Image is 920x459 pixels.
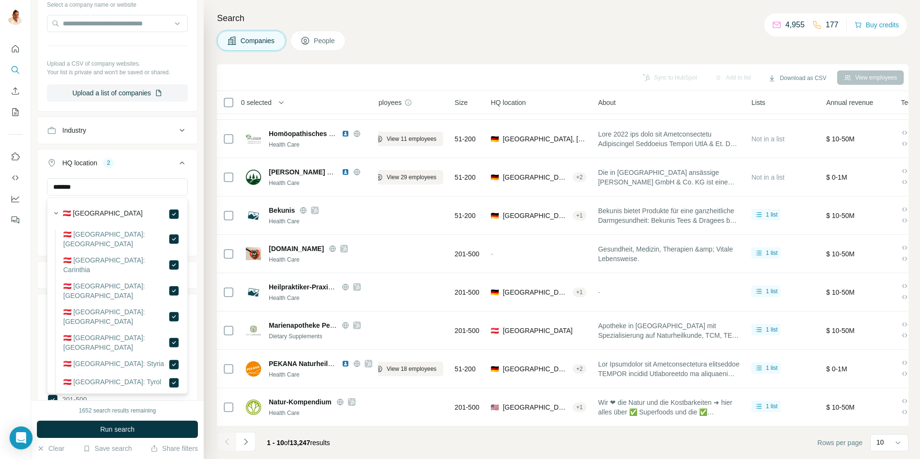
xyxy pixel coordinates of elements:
div: HQ location [62,158,97,168]
button: Use Surfe on LinkedIn [8,148,23,165]
p: 10 [876,437,884,447]
span: $ 10-50M [826,403,854,411]
p: Upload a CSV of company websites. [47,59,188,68]
img: Logo of apotheken-wissen.de [246,247,261,260]
h4: Search [217,11,908,25]
span: - [491,250,493,258]
span: $ 10-50M [826,327,854,334]
button: View 29 employees [368,170,443,184]
div: Dietary Supplements [269,332,372,341]
button: Save search [83,444,132,453]
button: View 11 employees [368,132,443,146]
span: 1 list [766,364,778,372]
span: 201-500 [455,326,479,335]
button: Use Surfe API [8,169,23,186]
label: 🇦🇹 [GEOGRAPHIC_DATA]: [GEOGRAPHIC_DATA] [63,333,168,352]
span: $ 0-1M [826,365,847,373]
div: Health Care [269,217,372,226]
span: Marienapotheke Perchtoldsdorf [269,321,369,329]
span: Homöopathisches Laboratorium [PERSON_NAME] [269,130,430,138]
button: Download as CSV [761,71,833,85]
span: [GEOGRAPHIC_DATA], [GEOGRAPHIC_DATA]|[GEOGRAPHIC_DATA]|[GEOGRAPHIC_DATA] [503,364,568,374]
span: [DOMAIN_NAME] [269,244,324,253]
span: Lists [751,98,765,107]
p: 177 [826,19,839,31]
span: [GEOGRAPHIC_DATA] [503,326,573,335]
span: 1 - 10 [267,439,284,447]
div: + 1 [573,288,587,297]
span: 201-500 [455,287,479,297]
button: Employees (size)2 [37,296,197,323]
span: 🇩🇪 [491,134,499,144]
button: Industry [37,119,197,142]
label: 🇦🇹 [GEOGRAPHIC_DATA]: Styria [63,359,164,370]
div: + 1 [573,403,587,412]
button: Annual revenue ($) [37,264,197,287]
span: 🇦🇹 [491,326,499,335]
div: + 1 [573,211,587,220]
span: 1 list [766,325,778,334]
div: Health Care [269,294,372,302]
button: Enrich CSV [8,82,23,100]
div: 1652 search results remaining [79,406,156,415]
span: Lor Ipsumdolor sit Ametconsectetura elitseddoe TEMPOR incidid Utlaboreetdo ma aliquaenima Minimve... [598,359,740,379]
img: Logo of Homöopathisches Laboratorium Alexander Pflüger [246,131,261,147]
span: results [267,439,330,447]
button: Quick start [8,40,23,57]
span: Natur-Kompendium [269,397,332,407]
img: LinkedIn logo [342,168,349,176]
span: $ 10-50M [826,135,854,143]
span: 1 list [766,402,778,411]
p: Your list is private and won't be saved or shared. [47,68,188,77]
span: Annual revenue [826,98,873,107]
span: Companies [241,36,276,46]
span: Not in a list [751,173,784,181]
div: Open Intercom Messenger [10,426,33,449]
button: Share filters [150,444,198,453]
span: 51-200 [455,134,476,144]
button: Upload a list of companies [47,84,188,102]
span: Gesundheit, Medizin, Therapien &amp; Vitale Lebensweise. [598,244,740,264]
span: Bekunis bietet Produkte für eine ganzheitliche Darmgesundheit: Bekunis Tees & Dragees bei Verstop... [598,206,740,225]
img: LinkedIn logo [342,130,349,138]
span: $ 0-1M [826,173,847,181]
span: $ 10-50M [826,288,854,296]
span: [PERSON_NAME] KG - A company of the Dermapharm Group [269,168,464,176]
div: Health Care [269,409,372,417]
span: Apotheke in [GEOGRAPHIC_DATA] mit Spezialisierung auf Naturheilkunde, TCM, TEM, Aromatherapie, Sp... [598,321,740,340]
label: 🇦🇹 [GEOGRAPHIC_DATA]: [GEOGRAPHIC_DATA] [63,307,168,326]
img: Logo of Anton Hübner KG - A company of the Dermapharm Group [246,170,261,185]
button: My lists [8,103,23,121]
span: [GEOGRAPHIC_DATA], [US_STATE] [503,402,568,412]
p: 4,955 [785,19,805,31]
span: Rows per page [817,438,862,448]
span: $ 10-50M [826,250,854,258]
span: 201-500 [455,402,479,412]
span: Wir ❤ die Natur und die Kostbarkeiten ➜ hier alles über ✅ Superfoods und die ✅ Kostbarkeiten der ... [598,398,740,417]
span: of [284,439,290,447]
span: HQ location [491,98,526,107]
span: View 29 employees [387,173,437,182]
div: Health Care [269,140,372,149]
span: 🇩🇪 [491,287,499,297]
span: 201-500 [58,395,87,404]
button: Feedback [8,211,23,229]
span: PEKANA Naturheilmittel [269,360,346,367]
label: 🇦🇹 [GEOGRAPHIC_DATA]: [GEOGRAPHIC_DATA] [63,229,168,249]
button: Dashboard [8,190,23,207]
span: Heilpraktiker-Praxis-Muenster [269,283,364,291]
span: [GEOGRAPHIC_DATA], [GEOGRAPHIC_DATA] [503,134,586,144]
span: Employees [368,98,402,107]
label: 🇦🇹 [GEOGRAPHIC_DATA]: Carinthia [63,255,168,275]
button: Clear [37,444,64,453]
span: Bekunis [269,206,295,215]
div: + 2 [573,365,587,373]
span: 201-500 [455,249,479,259]
span: View 11 employees [387,135,437,143]
span: 13,247 [290,439,310,447]
img: LinkedIn logo [342,360,349,367]
button: Navigate to next page [236,432,255,451]
span: $ 10-50M [826,212,854,219]
img: Logo of Natur-Kompendium [246,400,261,415]
img: Avatar [8,10,23,25]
